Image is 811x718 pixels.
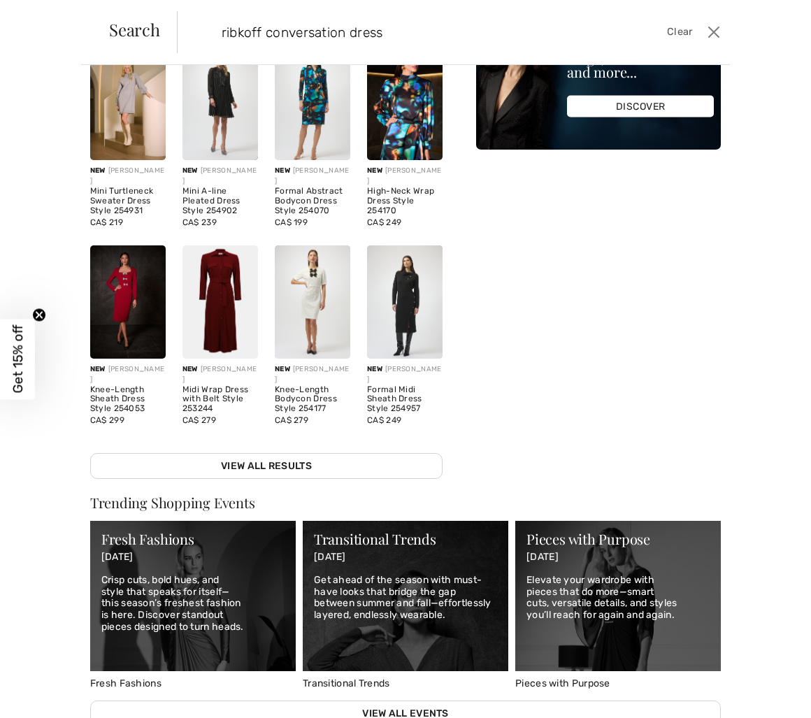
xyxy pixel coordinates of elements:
[90,365,106,373] span: New
[303,521,508,689] a: Transitional Trends Transitional Trends [DATE] Get ahead of the season with must-have looks that ...
[32,308,46,322] button: Close teaser
[182,415,216,425] span: CA$ 279
[275,364,350,385] div: [PERSON_NAME]
[90,166,166,187] div: [PERSON_NAME]
[476,18,721,150] img: Blogs, Lookbooks and more...
[275,187,350,215] div: Formal Abstract Bodycon Dress Style 254070
[182,166,258,187] div: [PERSON_NAME]
[90,187,166,215] div: Mini Turtleneck Sweater Dress Style 254931
[101,532,285,546] div: Fresh Fashions
[367,364,443,385] div: [PERSON_NAME]
[667,24,693,40] span: Clear
[90,453,443,479] a: View All Results
[526,552,710,563] p: [DATE]
[367,166,382,175] span: New
[275,217,308,227] span: CA$ 199
[101,552,285,563] p: [DATE]
[182,217,217,227] span: CA$ 239
[275,245,350,359] img: Knee-Length Bodycon Dress Style 254177. Winter White
[182,385,258,414] div: Midi Wrap Dress with Belt Style 253244
[101,575,285,633] p: Crisp cuts, bold hues, and style that speaks for itself—this season’s freshest fashion is here. D...
[182,365,198,373] span: New
[90,364,166,385] div: [PERSON_NAME]
[90,166,106,175] span: New
[33,10,62,22] span: Chat
[526,575,710,622] p: Elevate your wardrobe with pieces that do more—smart cuts, versatile details, and styles you’ll r...
[182,364,258,385] div: [PERSON_NAME]
[367,245,443,359] img: Formal Midi Sheath Dress Style 254957. Black
[367,47,443,160] img: High-Neck Wrap Dress Style 254170. Black/Multi
[275,385,350,414] div: Knee-Length Bodycon Dress Style 254177
[367,187,443,215] div: High-Neck Wrap Dress Style 254170
[526,532,710,546] div: Pieces with Purpose
[367,217,401,227] span: CA$ 249
[182,166,198,175] span: New
[275,166,290,175] span: New
[182,47,258,160] img: Mini A-line Pleated Dress Style 254902. Black
[182,187,258,215] div: Mini A-line Pleated Dress Style 254902
[90,521,296,689] a: Fresh Fashions Fresh Fashions [DATE] Crisp cuts, bold hues, and style that speaks for itself—this...
[90,415,124,425] span: CA$ 299
[367,166,443,187] div: [PERSON_NAME]
[182,245,258,359] img: Midi Wrap Dress with Belt Style 253244. Merlot
[275,47,350,160] img: Formal Abstract Bodycon Dress Style 254070. Black/Multi
[314,552,497,563] p: [DATE]
[275,415,308,425] span: CA$ 279
[90,47,166,160] img: Mini Turtleneck Sweater Dress Style 254931. Grey melange
[515,521,721,689] a: Pieces with Purpose Pieces with Purpose [DATE] Elevate your wardrobe with pieces that do more—sma...
[275,166,350,187] div: [PERSON_NAME]
[367,385,443,414] div: Formal Midi Sheath Dress Style 254957
[367,365,382,373] span: New
[567,51,714,79] div: Blogs, Lookbooks and more...
[567,96,714,117] div: DISCOVER
[367,415,401,425] span: CA$ 249
[303,677,390,689] span: Transitional Trends
[704,21,724,43] button: Close
[211,11,581,53] input: TYPE TO SEARCH
[90,217,123,227] span: CA$ 219
[109,21,160,38] span: Search
[314,532,497,546] div: Transitional Trends
[275,365,290,373] span: New
[10,325,26,394] span: Get 15% off
[90,496,721,510] div: Trending Shopping Events
[90,245,166,359] img: Knee-Length Sheath Dress Style 254053. Black
[90,385,166,414] div: Knee-Length Sheath Dress Style 254053
[90,677,162,689] span: Fresh Fashions
[515,677,610,689] span: Pieces with Purpose
[314,575,497,622] p: Get ahead of the season with must-have looks that bridge the gap between summer and fall—effortle...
